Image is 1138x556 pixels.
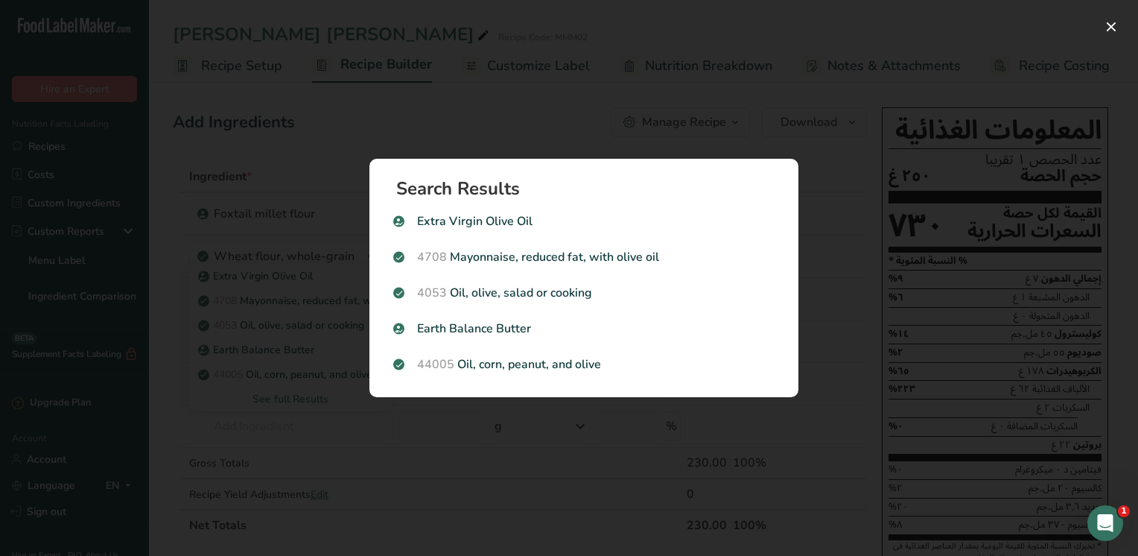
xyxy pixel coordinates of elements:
span: 44005 [417,356,454,373]
span: 1 [1118,505,1130,517]
p: Mayonnaise, reduced fat, with olive oil [393,248,775,266]
p: Earth Balance Butter [393,320,775,338]
span: 4708 [417,249,447,265]
iframe: Intercom live chat [1087,505,1123,541]
span: 4053 [417,285,447,301]
p: Extra Virgin Olive Oil [393,212,775,230]
h1: Search Results [396,180,783,198]
p: Oil, corn, peanut, and olive [393,356,775,373]
p: Oil, olive, salad or cooking [393,284,775,302]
